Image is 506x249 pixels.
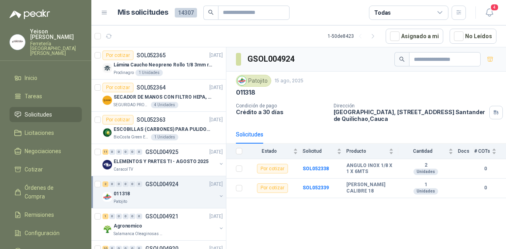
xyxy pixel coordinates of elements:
[247,144,303,159] th: Estado
[151,134,178,140] div: 1 Unidades
[25,92,42,101] span: Tareas
[109,214,115,219] div: 0
[114,102,149,108] p: SEGURIDAD PROVISER LTDA
[118,7,168,18] h1: Mis solicitudes
[413,169,438,175] div: Unidades
[209,213,223,220] p: [DATE]
[102,63,112,73] img: Company Logo
[102,160,112,169] img: Company Logo
[474,184,496,192] b: 0
[102,147,224,173] a: 11 0 0 0 0 0 GSOL004925[DATE] Company LogoELEMENTOS Y PARTES TI - AGOSTO 2025Caracol TV
[398,148,447,154] span: Cantidad
[236,130,263,139] div: Solicitudes
[151,102,178,108] div: 4 Unidades
[209,181,223,188] p: [DATE]
[10,162,82,177] a: Cotizar
[114,126,212,133] p: ESCOBILLAS (CARBONES) PARA PULIDORA DEWALT
[114,70,134,76] p: Prodinagro
[114,158,209,165] p: ELEMENTOS Y PARTES TI - AGOSTO 2025
[274,77,303,85] p: 15 ago, 2025
[236,88,255,97] p: 011318
[303,166,329,171] b: SOL052338
[10,180,82,204] a: Órdenes de Compra
[25,128,54,137] span: Licitaciones
[10,70,82,86] a: Inicio
[145,214,178,219] p: GSOL004921
[30,41,82,56] p: Ferretería [GEOGRAPHIC_DATA][PERSON_NAME]
[209,116,223,124] p: [DATE]
[123,149,129,155] div: 0
[137,85,166,90] p: SOL052364
[116,214,122,219] div: 0
[114,166,133,173] p: Caracol TV
[145,149,178,155] p: GSOL004925
[474,144,506,159] th: # COTs
[25,183,74,201] span: Órdenes de Compra
[135,70,163,76] div: 1 Unidades
[116,181,122,187] div: 0
[25,229,60,237] span: Configuración
[30,29,82,40] p: Yeison [PERSON_NAME]
[114,198,127,205] p: Patojito
[91,80,226,112] a: Por cotizarSOL052364[DATE] Company LogoSECADOR DE MANOS CON FILTRO HEPA, SECADO RAPIDOSEGURIDAD P...
[109,149,115,155] div: 0
[102,179,224,205] a: 2 0 0 0 0 0 GSOL004924[DATE] Company Logo011318Patojito
[346,144,398,159] th: Producto
[102,83,133,92] div: Por cotizar
[137,53,166,58] p: SOL052365
[123,181,129,187] div: 0
[102,224,112,234] img: Company Logo
[303,144,346,159] th: Solicitud
[10,35,25,50] img: Company Logo
[114,231,164,237] p: Salamanca Oleaginosas SAS
[10,226,82,241] a: Configuración
[458,144,474,159] th: Docs
[114,222,142,230] p: Agronomico
[175,8,197,18] span: 14307
[236,103,327,109] p: Condición de pago
[129,214,135,219] div: 0
[334,109,486,122] p: [GEOGRAPHIC_DATA], [STREET_ADDRESS] Santander de Quilichao , Cauca
[257,164,288,173] div: Por cotizar
[10,107,82,122] a: Solicitudes
[328,30,379,43] div: 1 - 50 de 8423
[102,212,224,237] a: 1 0 0 0 0 0 GSOL004921[DATE] Company LogoAgronomicoSalamanca Oleaginosas SAS
[474,148,490,154] span: # COTs
[109,181,115,187] div: 0
[102,95,112,105] img: Company Logo
[136,149,142,155] div: 0
[482,6,496,20] button: 4
[209,148,223,156] p: [DATE]
[386,29,443,44] button: Asignado a mi
[399,56,405,62] span: search
[129,149,135,155] div: 0
[91,47,226,80] a: Por cotizarSOL052365[DATE] Company LogoLámina Caucho Neopreno Rollo 1/8 3mm rollo x 10MProdinagro...
[490,4,499,11] span: 4
[334,103,486,109] p: Dirección
[114,93,212,101] p: SECADOR DE MANOS CON FILTRO HEPA, SECADO RAPIDO
[102,115,133,124] div: Por cotizar
[25,74,37,82] span: Inicio
[303,185,329,191] a: SOL052339
[450,29,496,44] button: No Leídos
[102,149,108,155] div: 11
[25,110,52,119] span: Solicitudes
[238,76,246,85] img: Company Logo
[10,207,82,222] a: Remisiones
[10,144,82,159] a: Negociaciones
[236,109,327,115] p: Crédito a 30 días
[102,192,112,202] img: Company Logo
[114,134,149,140] p: BioCosta Green Energy S.A.S
[303,148,335,154] span: Solicitud
[398,162,453,169] b: 2
[129,181,135,187] div: 0
[102,181,108,187] div: 2
[10,10,50,19] img: Logo peakr
[346,182,394,194] b: [PERSON_NAME] CALIBRE 18
[102,214,108,219] div: 1
[398,144,458,159] th: Cantidad
[247,53,295,65] h3: GSOL004924
[102,51,133,60] div: Por cotizar
[25,165,43,174] span: Cotizar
